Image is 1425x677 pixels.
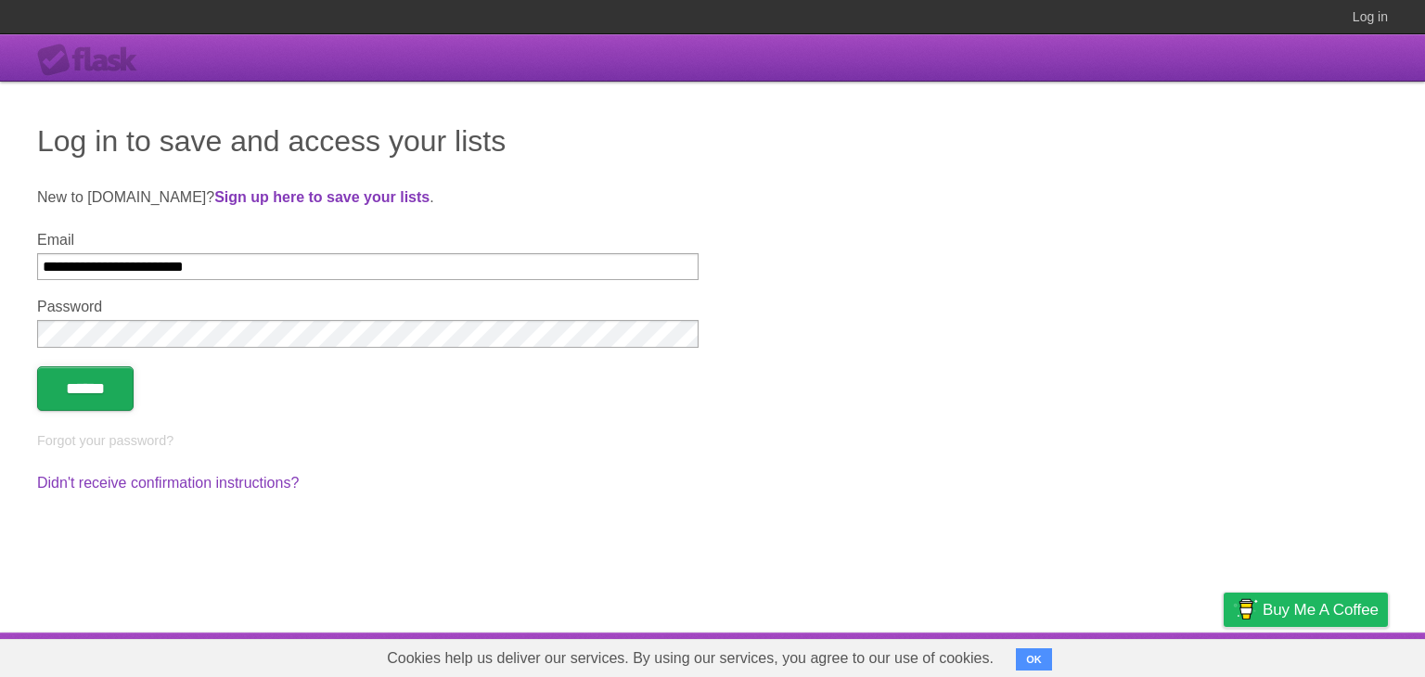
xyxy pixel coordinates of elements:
[1263,594,1379,626] span: Buy me a coffee
[977,637,1016,672] a: About
[37,186,1388,209] p: New to [DOMAIN_NAME]? .
[1136,637,1177,672] a: Terms
[1038,637,1113,672] a: Developers
[37,232,699,249] label: Email
[37,299,699,315] label: Password
[1233,594,1258,625] img: Buy me a coffee
[1016,648,1052,671] button: OK
[1200,637,1248,672] a: Privacy
[37,44,148,77] div: Flask
[1271,637,1388,672] a: Suggest a feature
[37,475,299,491] a: Didn't receive confirmation instructions?
[368,640,1012,677] span: Cookies help us deliver our services. By using our services, you agree to our use of cookies.
[37,433,173,448] a: Forgot your password?
[37,119,1388,163] h1: Log in to save and access your lists
[214,189,430,205] a: Sign up here to save your lists
[1224,593,1388,627] a: Buy me a coffee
